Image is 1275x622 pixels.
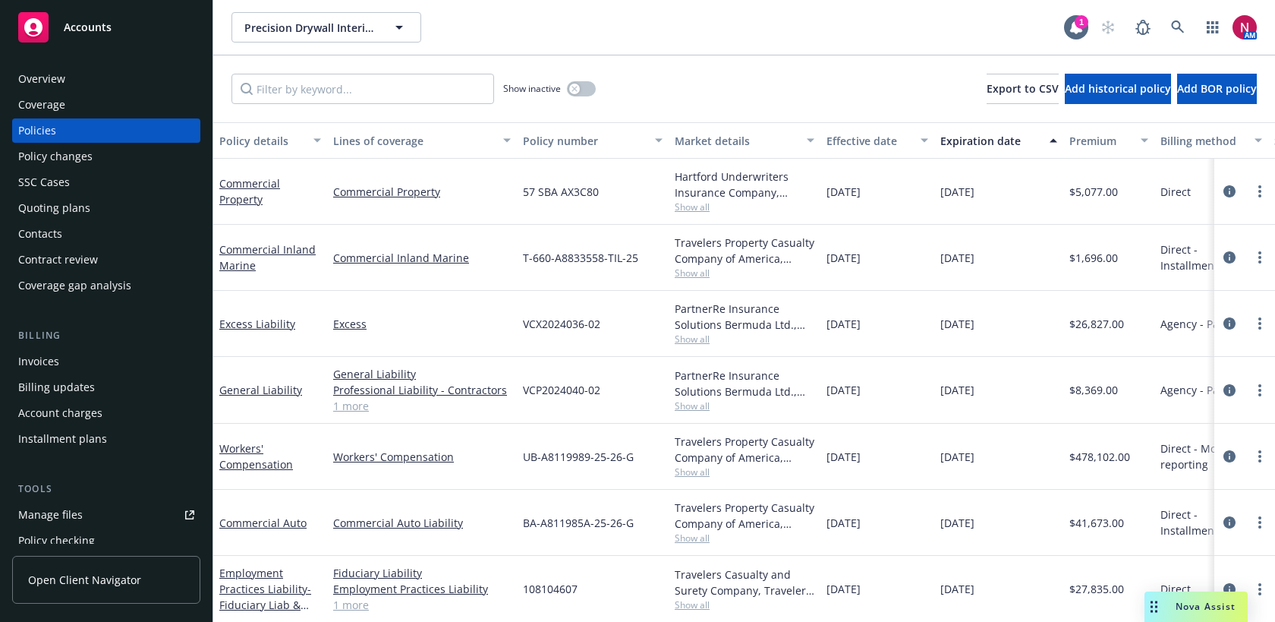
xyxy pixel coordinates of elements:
div: Travelers Property Casualty Company of America, Travelers Insurance [675,500,814,532]
div: Travelers Property Casualty Company of America, Travelers Insurance [675,434,814,466]
a: Professional Liability - Contractors [333,382,511,398]
a: more [1251,580,1269,598]
span: T-660-A8833558-TIL-25 [523,250,638,266]
a: more [1251,248,1269,267]
a: more [1251,381,1269,399]
a: Start snowing [1093,12,1123,43]
div: Policy number [523,133,646,149]
a: Coverage gap analysis [12,273,200,298]
div: Invoices [18,349,59,374]
a: Accounts [12,6,200,49]
div: Contacts [18,222,62,246]
a: SSC Cases [12,170,200,194]
a: Switch app [1198,12,1228,43]
a: Policy checking [12,529,200,553]
a: Fiduciary Liability [333,565,511,581]
div: Tools [12,481,200,497]
a: Workers' Compensation [219,441,293,472]
div: Policy details [219,133,304,149]
span: Open Client Navigator [28,572,141,588]
a: Report a Bug [1128,12,1158,43]
div: 1 [1075,15,1088,29]
a: Manage files [12,503,200,527]
div: Drag to move [1144,592,1163,622]
input: Filter by keyword... [231,74,494,104]
a: circleInformation [1220,513,1239,532]
span: Precision Drywall Interiors Inc [244,20,376,36]
div: Coverage [18,93,65,117]
span: Show all [675,466,814,478]
button: Lines of coverage [327,122,517,159]
span: 108104607 [523,581,578,597]
span: [DATE] [940,515,974,531]
div: Hartford Underwriters Insurance Company, Hartford Insurance Group [675,169,814,200]
a: Excess [333,316,511,332]
span: [DATE] [826,316,861,332]
span: [DATE] [940,184,974,200]
div: Billing method [1160,133,1245,149]
span: [DATE] [826,250,861,266]
span: Direct [1160,581,1191,597]
span: Show all [675,399,814,412]
span: Show all [675,598,814,611]
button: Market details [669,122,820,159]
a: 1 more [333,398,511,414]
a: Commercial Property [219,176,280,207]
div: Contract review [18,248,98,272]
span: 57 SBA AX3C80 [523,184,599,200]
span: Direct - Installments [1160,507,1262,538]
div: Premium [1069,133,1132,149]
a: Employment Practices Liability [333,581,511,597]
div: Manage files [18,503,83,527]
a: Commercial Inland Marine [333,250,511,266]
span: [DATE] [940,250,974,266]
span: [DATE] [826,382,861,398]
span: BA-A811985A-25-26-G [523,515,634,531]
button: Effective date [820,122,934,159]
button: Export to CSV [987,74,1059,104]
span: [DATE] [940,316,974,332]
span: Direct [1160,184,1191,200]
span: UB-A8119989-25-26-G [523,449,634,465]
span: [DATE] [826,581,861,597]
a: Commercial Auto Liability [333,515,511,531]
div: Policy changes [18,144,93,169]
div: Coverage gap analysis [18,273,131,298]
a: Workers' Compensation [333,449,511,465]
a: circleInformation [1220,182,1239,200]
div: Quoting plans [18,196,90,220]
div: PartnerRe Insurance Solutions Bermuda Ltd., PartnerRE Insurance Solutions of Bermuda Ltd., Amwins [675,368,814,399]
span: $41,673.00 [1069,515,1124,531]
a: more [1251,314,1269,333]
div: Account charges [18,401,102,425]
div: Installment plans [18,427,107,451]
a: Billing updates [12,375,200,399]
a: Search [1163,12,1193,43]
a: Overview [12,67,200,91]
button: Expiration date [934,122,1063,159]
div: Lines of coverage [333,133,494,149]
a: more [1251,513,1269,532]
a: Quoting plans [12,196,200,220]
a: Policies [12,118,200,143]
div: SSC Cases [18,170,70,194]
span: $27,835.00 [1069,581,1124,597]
div: Policy checking [18,529,95,553]
a: circleInformation [1220,248,1239,267]
span: [DATE] [826,515,861,531]
span: Agency - Pay in full [1160,316,1257,332]
button: Precision Drywall Interiors Inc [231,12,421,43]
a: Installment plans [12,427,200,451]
span: $1,696.00 [1069,250,1118,266]
a: more [1251,182,1269,200]
div: PartnerRe Insurance Solutions Bermuda Ltd., PartnerRE Insurance Solutions of Bermuda Ltd., Amwins [675,301,814,333]
button: Policy number [517,122,669,159]
button: Add historical policy [1065,74,1171,104]
span: $478,102.00 [1069,449,1130,465]
a: Account charges [12,401,200,425]
a: Coverage [12,93,200,117]
span: [DATE] [940,382,974,398]
span: [DATE] [826,449,861,465]
div: Expiration date [940,133,1040,149]
span: Show inactive [503,82,561,95]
